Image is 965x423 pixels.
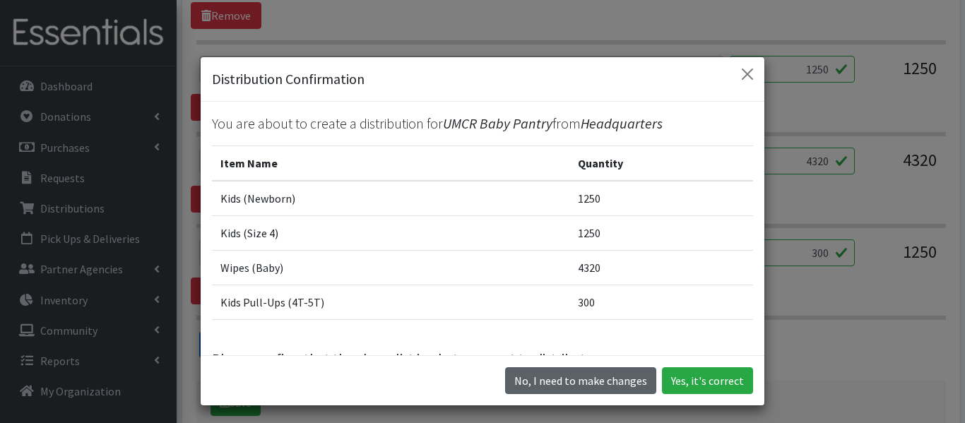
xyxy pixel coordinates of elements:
[581,114,663,132] span: Headquarters
[443,114,552,132] span: UMCR Baby Pantry
[212,285,569,319] td: Kids Pull-Ups (4T-5T)
[212,348,753,369] p: Please confirm that the above list is what you want to distribute.
[212,145,569,181] th: Item Name
[569,285,753,319] td: 300
[569,215,753,250] td: 1250
[569,181,753,216] td: 1250
[569,250,753,285] td: 4320
[212,68,365,90] h5: Distribution Confirmation
[212,181,569,216] td: Kids (Newborn)
[212,113,753,134] p: You are about to create a distribution for from
[212,215,569,250] td: Kids (Size 4)
[736,63,759,85] button: Close
[662,367,753,394] button: Yes, it's correct
[569,145,753,181] th: Quantity
[505,367,656,394] button: No I need to make changes
[212,250,569,285] td: Wipes (Baby)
